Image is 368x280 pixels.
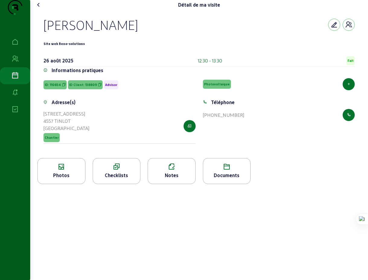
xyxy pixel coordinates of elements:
[203,172,251,179] div: Documents
[38,172,85,179] div: Photos
[105,83,117,87] span: Advisor
[148,172,195,179] div: Notes
[43,125,89,132] div: [GEOGRAPHIC_DATA]
[93,172,140,179] div: Checklists
[69,83,97,87] span: ID Client: 138809
[178,1,220,8] div: Détail de ma visite
[43,117,89,125] div: 4557 TINLOT
[52,67,103,74] div: Informations pratiques
[198,57,222,64] div: 12:30 - 13:30
[204,82,230,86] span: Photovoltaique
[203,111,244,119] div: [PHONE_NUMBER]
[43,110,89,117] div: [STREET_ADDRESS]
[347,59,354,63] span: Fait
[43,40,85,47] div: Site web Reno-solutions
[43,17,138,33] div: [PERSON_NAME]
[211,99,235,106] div: Téléphone
[45,83,61,87] span: ID: 110834
[45,135,59,140] span: Chantier
[52,99,75,106] div: Adresse(s)
[43,57,73,64] div: 26 août 2025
